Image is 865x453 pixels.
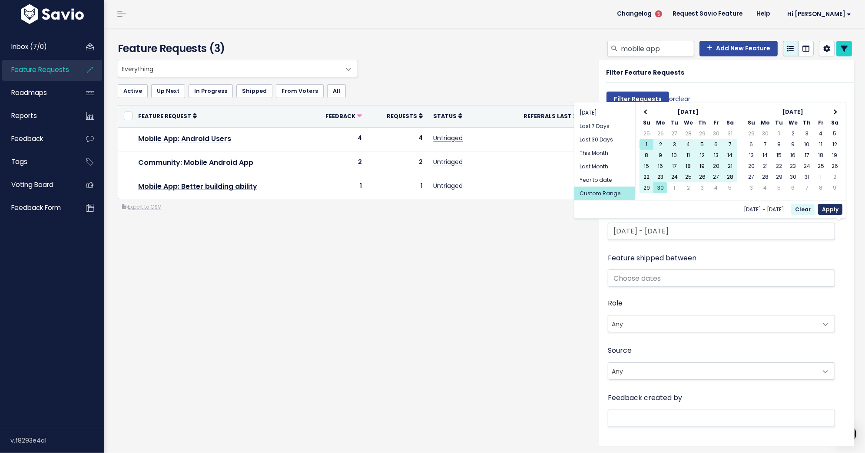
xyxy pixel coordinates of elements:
[387,112,423,120] a: Requests
[653,150,667,161] td: 9
[608,297,623,310] label: Role
[11,134,43,143] span: Feedback
[667,182,681,193] td: 1
[667,171,681,182] td: 24
[655,10,662,17] span: 5
[10,429,104,452] div: v.f8293e4a1
[695,128,709,139] td: 29
[608,252,696,265] label: Feature shipped between
[681,117,695,128] th: We
[791,204,815,215] button: Clear
[305,151,367,175] td: 2
[2,106,72,126] a: Reports
[681,171,695,182] td: 25
[653,171,667,182] td: 23
[709,182,723,193] td: 4
[608,315,835,332] span: Any
[828,171,842,182] td: 2
[681,161,695,171] td: 18
[681,150,695,161] td: 11
[367,127,428,151] td: 4
[11,180,53,189] span: Voting Board
[744,139,758,150] td: 6
[617,11,652,17] span: Changelog
[667,139,681,150] td: 3
[786,161,800,171] td: 23
[709,150,723,161] td: 13
[818,204,842,215] button: Apply
[695,171,709,182] td: 26
[606,68,684,77] strong: Filter Feature Requests
[744,207,788,212] span: [DATE] - [DATE]
[653,182,667,193] td: 30
[800,161,814,171] td: 24
[608,315,817,332] span: Any
[758,128,772,139] td: 30
[744,117,758,128] th: Su
[640,182,653,193] td: 29
[723,182,737,193] td: 5
[640,171,653,182] td: 22
[236,84,272,98] a: Shipped
[786,150,800,161] td: 16
[653,106,723,117] th: [DATE]
[640,139,653,150] td: 1
[758,117,772,128] th: Mo
[138,181,257,191] a: Mobile App: Better building ability
[828,182,842,193] td: 9
[608,362,835,380] span: Any
[786,171,800,182] td: 30
[434,112,457,120] span: Status
[189,84,233,98] a: In Progress
[19,4,86,24] img: logo-white.9d6f32f41409.svg
[434,112,463,120] a: Status
[744,182,758,193] td: 3
[653,128,667,139] td: 26
[640,128,653,139] td: 25
[11,88,47,97] span: Roadmaps
[828,139,842,150] td: 12
[800,128,814,139] td: 3
[723,171,737,182] td: 28
[2,198,72,218] a: Feedback form
[494,127,596,151] td: -
[640,117,653,128] th: Su
[434,181,463,190] a: Untriaged
[709,139,723,150] td: 6
[723,117,737,128] th: Sa
[695,139,709,150] td: 5
[574,119,635,133] li: Last 7 Days
[723,150,737,161] td: 14
[608,345,632,357] label: Source
[758,150,772,161] td: 14
[608,269,835,287] input: Choose dates
[122,204,161,210] a: Export to CSV
[640,161,653,171] td: 15
[800,139,814,150] td: 10
[574,187,635,200] li: Custom Range
[695,117,709,128] th: Th
[772,128,786,139] td: 1
[11,157,27,166] span: Tags
[608,363,817,379] span: Any
[11,203,61,212] span: Feedback form
[574,146,635,160] li: This Month
[653,117,667,128] th: Mo
[814,182,828,193] td: 8
[828,161,842,171] td: 26
[606,87,690,116] div: or
[666,7,749,20] a: Request Savio Feature
[620,41,694,56] input: Search features...
[800,117,814,128] th: Th
[772,182,786,193] td: 5
[574,160,635,173] li: Last Month
[800,171,814,182] td: 31
[814,117,828,128] th: Fr
[772,171,786,182] td: 29
[494,175,596,199] td: -
[814,171,828,182] td: 1
[2,129,72,149] a: Feedback
[758,171,772,182] td: 28
[608,223,835,240] input: Choose dates
[2,37,72,57] a: Inbox (7/0)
